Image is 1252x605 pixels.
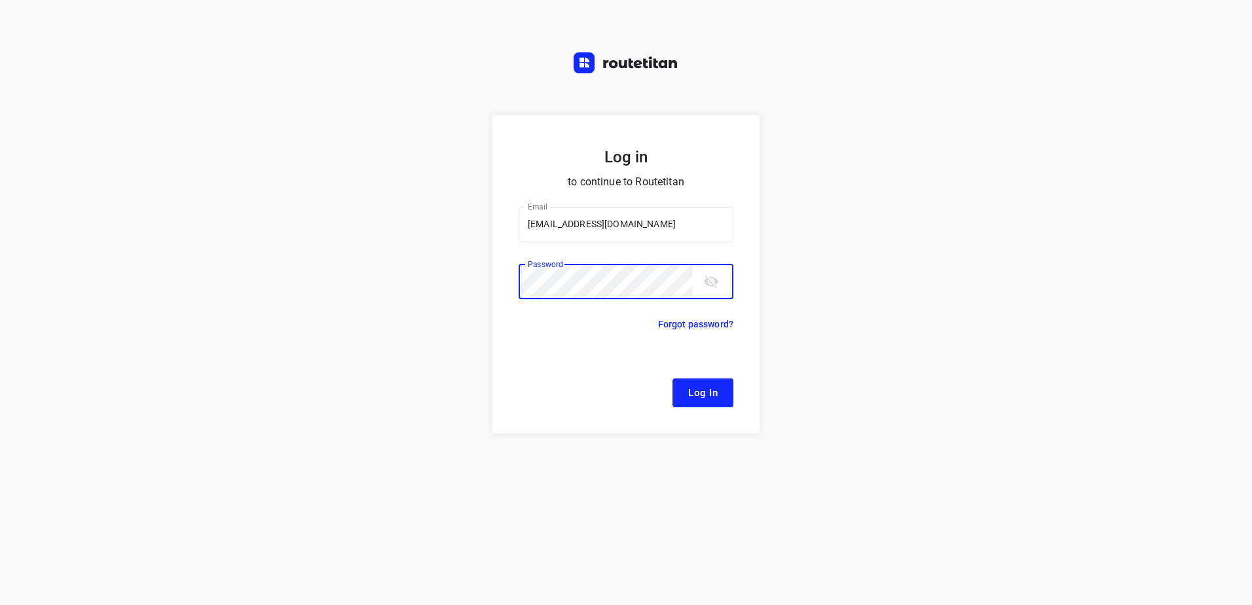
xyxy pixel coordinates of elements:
[574,52,678,73] img: Routetitan
[672,378,733,407] button: Log In
[658,316,733,332] p: Forgot password?
[519,147,733,168] h5: Log in
[698,268,724,295] button: toggle password visibility
[519,173,733,191] p: to continue to Routetitan
[688,384,718,401] span: Log In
